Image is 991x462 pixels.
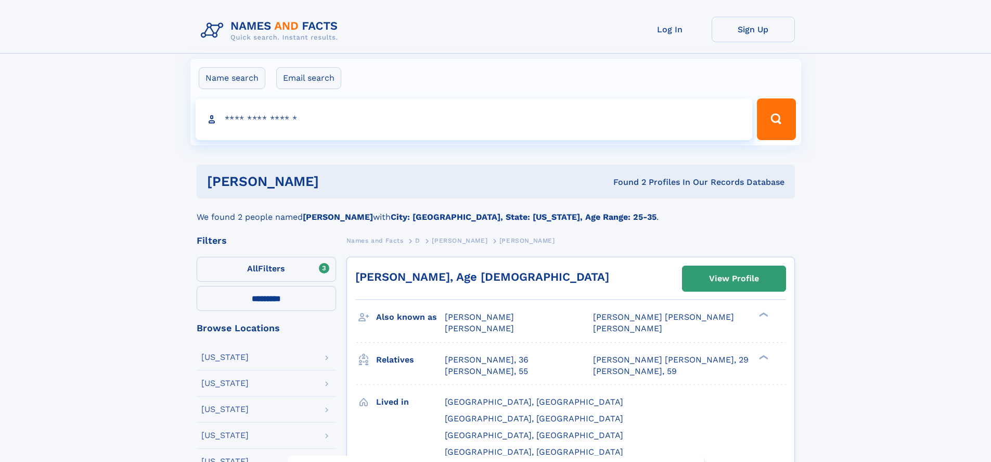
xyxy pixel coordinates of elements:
[712,17,795,42] a: Sign Up
[201,379,249,388] div: [US_STATE]
[197,17,346,45] img: Logo Names and Facts
[201,431,249,440] div: [US_STATE]
[757,98,795,140] button: Search Button
[355,270,609,283] a: [PERSON_NAME], Age [DEMOGRAPHIC_DATA]
[593,323,662,333] span: [PERSON_NAME]
[445,354,529,366] a: [PERSON_NAME], 36
[376,393,445,411] h3: Lived in
[499,237,555,244] span: [PERSON_NAME]
[628,17,712,42] a: Log In
[197,198,795,223] div: We found 2 people named with .
[207,175,466,188] h1: [PERSON_NAME]
[593,312,734,322] span: [PERSON_NAME] [PERSON_NAME]
[756,354,769,360] div: ❯
[376,308,445,326] h3: Also known as
[197,323,336,333] div: Browse Locations
[445,430,623,440] span: [GEOGRAPHIC_DATA], [GEOGRAPHIC_DATA]
[593,354,749,366] a: [PERSON_NAME] [PERSON_NAME], 29
[303,212,373,222] b: [PERSON_NAME]
[276,67,341,89] label: Email search
[709,267,759,291] div: View Profile
[432,234,487,247] a: [PERSON_NAME]
[415,234,420,247] a: D
[683,266,786,291] a: View Profile
[445,312,514,322] span: [PERSON_NAME]
[415,237,420,244] span: D
[445,414,623,423] span: [GEOGRAPHIC_DATA], [GEOGRAPHIC_DATA]
[593,366,677,377] a: [PERSON_NAME], 59
[346,234,404,247] a: Names and Facts
[199,67,265,89] label: Name search
[445,323,514,333] span: [PERSON_NAME]
[445,447,623,457] span: [GEOGRAPHIC_DATA], [GEOGRAPHIC_DATA]
[197,236,336,245] div: Filters
[201,405,249,414] div: [US_STATE]
[756,311,769,318] div: ❯
[247,264,258,273] span: All
[196,98,753,140] input: search input
[197,257,336,282] label: Filters
[201,353,249,361] div: [US_STATE]
[391,212,657,222] b: City: [GEOGRAPHIC_DATA], State: [US_STATE], Age Range: 25-35
[376,351,445,369] h3: Relatives
[445,366,528,377] a: [PERSON_NAME], 55
[445,397,623,407] span: [GEOGRAPHIC_DATA], [GEOGRAPHIC_DATA]
[432,237,487,244] span: [PERSON_NAME]
[466,177,784,188] div: Found 2 Profiles In Our Records Database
